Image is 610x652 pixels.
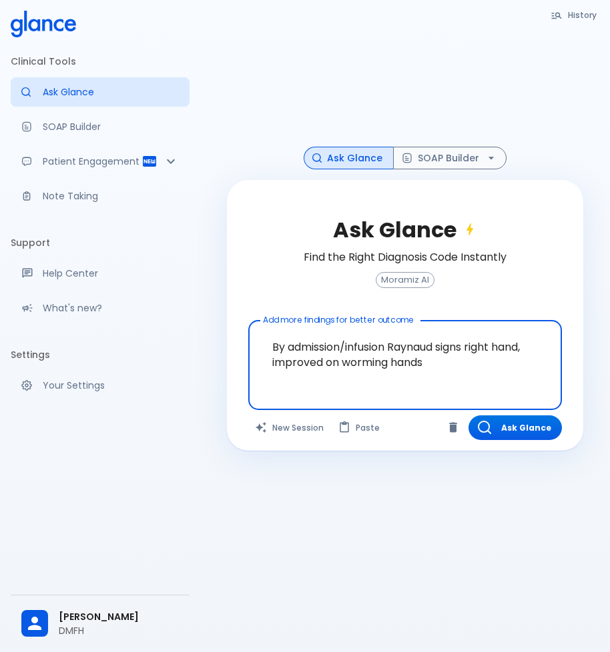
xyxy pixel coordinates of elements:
a: Get help from our support team [11,259,190,288]
li: Settings [11,339,190,371]
h2: Ask Glance [333,217,478,243]
p: What's new? [43,301,179,315]
li: Support [11,227,190,259]
a: Advanced note-taking [11,181,190,211]
button: SOAP Builder [393,147,507,170]
div: [PERSON_NAME]DMFH [11,601,190,647]
button: Ask Glance [304,147,394,170]
p: Ask Glance [43,85,179,99]
span: Moramiz AI [376,275,434,285]
a: Manage your settings [11,371,190,400]
p: Your Settings [43,379,179,392]
p: Patient Engagement [43,155,141,168]
span: [PERSON_NAME] [59,610,179,624]
p: SOAP Builder [43,120,179,133]
a: Moramiz: Find ICD10AM codes instantly [11,77,190,107]
li: Clinical Tools [11,45,190,77]
button: Ask Glance [469,415,562,440]
textarea: By admission/infusion Raynaud signs right hand, improved on worming hands [258,326,553,383]
div: Patient Reports & Referrals [11,147,190,176]
button: Paste from clipboard [332,415,388,440]
div: Recent updates and feature releases [11,293,190,323]
button: History [544,5,605,25]
p: Note Taking [43,189,179,203]
button: Clears all inputs and results. [248,415,332,440]
p: DMFH [59,624,179,637]
button: Clear [443,417,463,437]
p: Help Center [43,267,179,280]
label: Add more findings for better outcome [263,314,414,325]
h6: Find the Right Diagnosis Code Instantly [304,248,507,267]
a: Docugen: Compose a clinical documentation in seconds [11,112,190,141]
